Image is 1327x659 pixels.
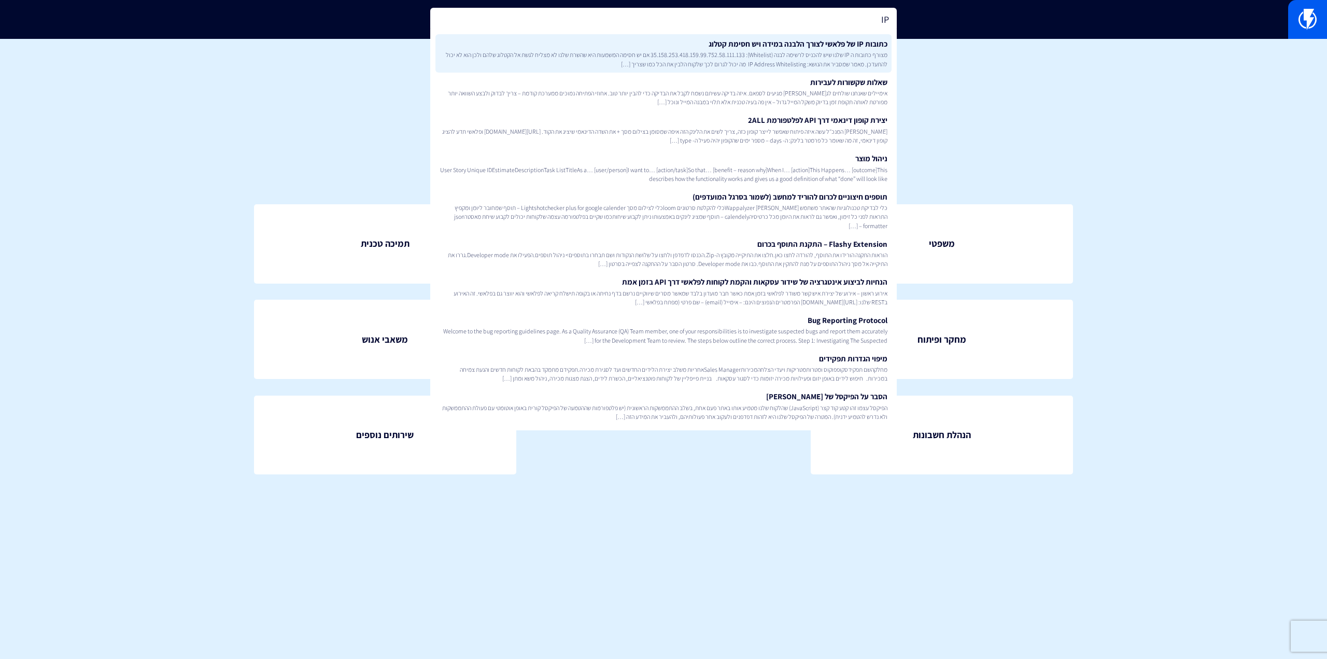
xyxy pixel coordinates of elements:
[435,387,892,425] a: הסבר על הפיקסל של [PERSON_NAME]הפיקסל עצמו זהו קטע קוד קצר (JavaScript) שהלקוח שלנו מטמיע אותו בא...
[435,34,892,73] a: כתובות IP של פלאשי לצורך הלבנה במידה ויש חסימת קטלוגמצורף כתובות ה IP שלנו שיש להכניס לרשימה לבנה...
[435,349,892,387] a: מיפוי הגדרות תפקידיםמחלקהשם תפקידסקופפוקוס ומטרותמטריקות ויעדי הצלחהמכירותSales Managerאחריות משל...
[440,165,887,183] span: User Story Unique IDEstimateDescriptionTask ListTitleAs a… [user/person]I want to… [action/task]S...
[435,311,892,349] a: Bug Reporting ProtocolWelcome to the bug reporting guidelines page. As a Quality Assurance (QA) T...
[811,396,1073,475] a: הנהלת חשבונות
[435,73,892,111] a: שאלות שקשורות לעבירותאימיילים שאנחנו שולחים לג[PERSON_NAME] מגיעים לספאם. איזה בדיקה עשיתם נשמח ל...
[16,54,1311,75] h1: מנהל ידע ארגוני
[811,300,1073,379] a: מחקר ופיתוח
[435,187,892,234] a: תוספים חיצוניים לכרום להוריד למחשב (לשמור בסרגל המועדפים)כלי לבדיקת טכנולוגיות שהאתר משתמש [PERSO...
[254,204,516,284] a: תמיכה טכנית
[435,149,892,187] a: ניהול מוצרUser Story Unique IDEstimateDescriptionTask ListTitleAs a… [user/person]I want to… [act...
[440,50,887,68] span: מצורף כתובות ה IP שלנו שיש להכניס לרשימה לבנה (Whitelist): 35.158.253.418.159.99.752.58.111.133 א...
[440,289,887,306] span: אירוע ראשון – אירוע של יצירת איש קשר משודר לפלאשי בזמן אמת כאשר חבר מועדון בלבד שמאשר מסרים שיווק...
[361,237,410,250] span: תמיכה טכנית
[929,237,955,250] span: משפטי
[430,8,897,32] input: חיפוש מהיר...
[356,428,414,442] span: שירותים נוספים
[811,204,1073,284] a: משפטי
[440,127,887,145] span: [PERSON_NAME] המנכ״ל עשה איזה פיתוח שאפשר לייצר קופון כזה, צריך לשים את הלינק הזה איפה שמסומן בצי...
[440,403,887,421] span: הפיקסל עצמו זהו קטע קוד קצר (JavaScript) שהלקוח שלנו מטמיע אותו באתר פעם אחת, בשלב ההתממשקות הראש...
[440,327,887,344] span: Welcome to the bug reporting guidelines page. As a Quality Assurance (QA) Team member, one of you...
[440,250,887,268] span: הוראות התקנה הורידו את התוסף, להורדה לחצו כאן.חלצו את התיקייה מקובץ ה-Zip.הכנסו לדפדפן ולחצו על ש...
[917,333,966,346] span: מחקר ופיתוח
[362,333,408,346] span: משאבי אנוש
[435,234,892,273] a: Flashy Extension – התקנת התוסף בכרוםהוראות התקנה הורידו את התוסף, להורדה לחצו כאן.חלצו את התיקייה...
[16,86,1311,103] p: צוות פלאשי היקר , כאן תוכלו למצוא נהלים ותשובות לכל תפקיד בארגון שלנו שיעזרו לכם להצליח.
[440,203,887,230] span: כלי לבדיקת טכנולוגיות שהאתר משתמש [PERSON_NAME] Wappalyzerכלי להקלטת סרטונים loomכלי לצילום מסך L...
[435,110,892,149] a: יצירת קופון דינאמי דרך API לפלטפורמת 2ALL[PERSON_NAME] המנכ״ל עשה איזה פיתוח שאפשר לייצר קופון כז...
[913,428,971,442] span: הנהלת חשבונות
[440,365,887,383] span: מחלקהשם תפקידסקופפוקוס ומטרותמטריקות ויעדי הצלחהמכירותSales Managerאחריות משלב יצירת הלידים החדשי...
[435,272,892,311] a: הנחיות לביצוע אינטגרציה של שידור עסקאות והקמת לקוחות לפלאשי דרך API בזמן אמתאירוע ראשון – אירוע ש...
[440,89,887,106] span: אימיילים שאנחנו שולחים לג[PERSON_NAME] מגיעים לספאם. איזה בדיקה עשיתם נשמח לקבל את הבדיקה כדי להב...
[254,300,516,379] a: משאבי אנוש
[254,396,516,475] a: שירותים נוספים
